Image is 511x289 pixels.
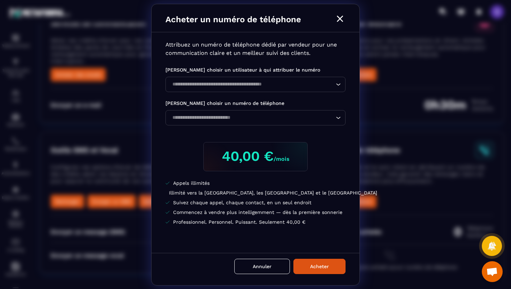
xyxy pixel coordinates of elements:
p: [PERSON_NAME] choisir un utilisateur à qui attribuer le numéro [165,66,346,74]
button: Annuler [234,259,290,274]
p: [PERSON_NAME] choisir un numéro de téléphone [165,99,346,107]
div: Search for option [165,110,346,125]
span: /mois [274,156,290,162]
li: Illimité vers la [GEOGRAPHIC_DATA], les [GEOGRAPHIC_DATA] et le [GEOGRAPHIC_DATA] [165,189,346,196]
input: Search for option [170,81,334,88]
button: Acheter [293,259,346,274]
li: Commencez à vendre plus intelligemment — dès la première sonnerie [165,209,346,216]
li: Appels illimités [165,180,346,187]
input: Search for option [170,114,334,122]
div: Ouvrir le chat [482,261,503,282]
p: Acheter un numéro de téléphone [165,15,301,24]
li: Professionnel. Personnel. Puissant. Seulement 40,00 € [165,218,346,225]
div: Search for option [165,77,346,92]
p: Attribuez un numéro de téléphone dédié par vendeur pour une communication claire et un meilleur s... [165,41,346,57]
li: Suivez chaque appel, chaque contact, en un seul endroit [165,199,346,206]
h3: 40,00 € [209,148,302,164]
